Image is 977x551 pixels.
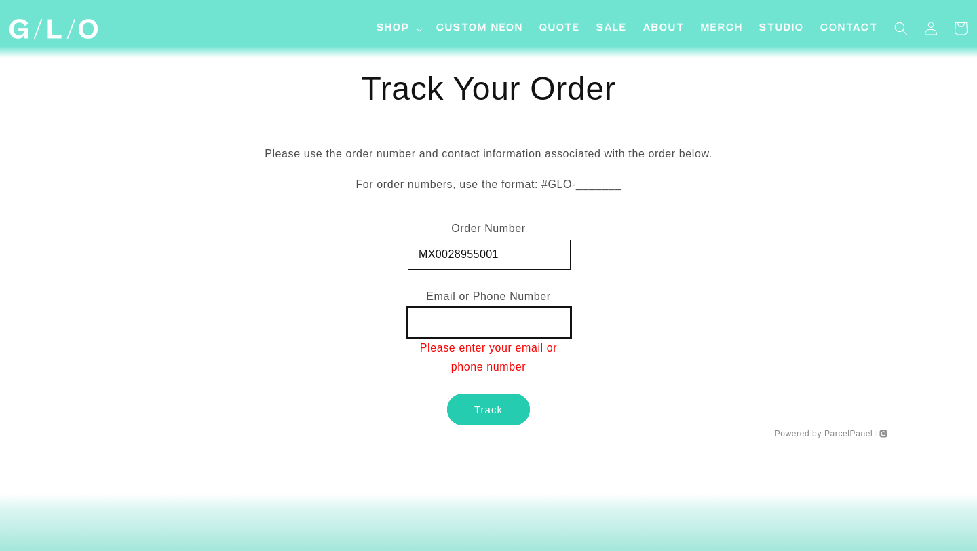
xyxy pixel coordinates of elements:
[9,19,98,39] img: GLO Studio
[596,22,627,36] span: SALE
[368,14,428,44] summary: Shop
[90,175,887,195] p: For order numbers, use the format: #GLO-_______
[886,14,916,43] summary: Search
[451,223,525,234] span: Order Number
[759,22,804,36] span: Studio
[820,22,878,36] span: Contact
[447,394,530,425] button: Track
[426,290,550,302] span: Email or Phone Number
[436,22,523,36] span: Custom Neon
[428,14,531,44] a: Custom Neon
[588,14,635,44] a: SALE
[5,14,103,44] a: GLO Studio
[377,22,410,36] span: Shop
[693,14,751,44] a: Merch
[701,22,743,36] span: Merch
[812,14,886,44] a: Contact
[733,361,977,551] iframe: Chat Widget
[751,14,812,44] a: Studio
[90,69,887,109] h1: Track Your Order
[539,22,580,36] span: Quote
[643,22,685,36] span: About
[90,131,887,219] div: Please use the order number and contact information associated with the order below.
[531,14,588,44] a: Quote
[420,342,557,373] span: Please enter your email or phone number
[635,14,693,44] a: About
